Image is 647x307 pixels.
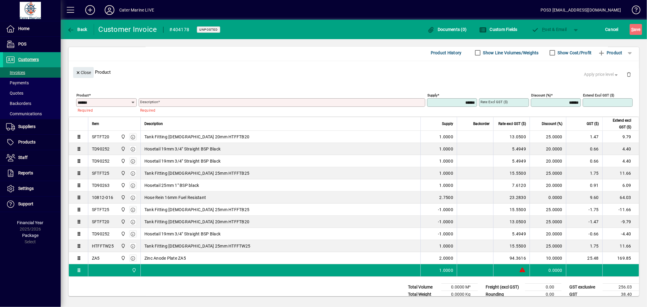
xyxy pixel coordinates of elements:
[426,24,468,35] button: Documents (0)
[442,120,453,127] span: Supply
[3,67,61,78] a: Invoices
[3,181,61,196] a: Settings
[497,134,526,140] div: 13.0500
[144,243,250,249] span: Tank Fitting [DEMOGRAPHIC_DATA] 25mm HTFFTW25
[530,240,566,252] td: 25.0000
[530,179,566,191] td: 20.0000
[18,57,39,62] span: Customers
[140,100,158,104] mat-label: Description
[92,231,110,237] div: TD90252
[631,25,641,34] span: ave
[441,291,478,298] td: 0.0000 Kg
[566,291,603,298] td: GST
[473,120,490,127] span: Backorder
[92,194,113,201] div: 10812-016
[602,228,639,240] td: -4.40
[557,50,592,56] label: Show Cost/Profit
[530,131,566,143] td: 25.0000
[531,93,551,97] mat-label: Discount (%)
[566,155,602,167] td: 0.66
[566,191,602,204] td: 9.60
[144,120,163,127] span: Description
[532,27,567,32] span: ost & Email
[530,191,566,204] td: 0.0000
[530,143,566,155] td: 20.0000
[3,150,61,165] a: Staff
[566,228,602,240] td: -0.66
[144,146,221,152] span: Hosetail 19mm 3/4" Straight BSP Black
[604,24,620,35] button: Cancel
[566,179,602,191] td: 0.91
[22,233,39,238] span: Package
[6,80,29,85] span: Payments
[431,48,462,58] span: Product History
[440,146,453,152] span: 1.0000
[440,267,453,273] span: 1.0000
[170,25,190,35] div: #404178
[405,284,441,291] td: Total Volume
[130,267,137,274] span: Cater Marine
[440,243,453,249] span: 1.0000
[3,109,61,119] a: Communications
[3,166,61,181] a: Reports
[72,69,95,75] app-page-header-button: Close
[479,27,517,32] span: Custom Fields
[622,67,636,82] button: Delete
[480,100,508,104] mat-label: Rate excl GST ($)
[18,140,35,144] span: Products
[530,264,566,276] td: 0.0000
[67,27,87,32] span: Back
[497,146,526,152] div: 5.4949
[566,284,603,291] td: GST exclusive
[405,291,441,298] td: Total Weight
[119,133,126,140] span: Cater Marine
[92,207,110,213] div: SFTFT25
[530,228,566,240] td: 20.0000
[144,182,199,188] span: Hosetail 25mm 1" BSP black
[631,27,634,32] span: S
[3,197,61,212] a: Support
[438,231,453,237] span: -1.0000
[602,252,639,264] td: 169.85
[6,70,25,75] span: Invoices
[3,78,61,88] a: Payments
[566,252,602,264] td: 25.48
[440,255,453,261] span: 2.0000
[92,243,114,249] div: HTFFTW25
[144,255,186,261] span: Zinc Anode Plate ZA5
[497,170,526,176] div: 15.5500
[498,120,526,127] span: Rate excl GST ($)
[497,158,526,164] div: 5.4949
[542,27,545,32] span: P
[92,146,110,152] div: TD90252
[6,91,23,96] span: Quotes
[73,67,94,78] button: Close
[119,243,126,249] span: Cater Marine
[119,146,126,152] span: Cater Marine
[497,194,526,201] div: 23.2830
[17,220,44,225] span: Financial Year
[119,255,126,261] span: Cater Marine
[566,131,602,143] td: 1.47
[3,21,61,36] a: Home
[144,231,221,237] span: Hosetail 19mm 3/4" Straight BSP Black
[144,158,221,164] span: Hosetail 19mm 3/4" Straight BSP Black
[529,24,570,35] button: Post & Email
[3,119,61,134] a: Suppliers
[440,158,453,164] span: 1.0000
[497,243,526,249] div: 15.5500
[119,158,126,164] span: Cater Marine
[525,284,561,291] td: 0.00
[144,170,249,176] span: Tank Fitting [DEMOGRAPHIC_DATA] 25mm HTFFTB25
[627,1,639,21] a: Knowledge Base
[587,120,599,127] span: GST ($)
[3,98,61,109] a: Backorders
[18,42,26,46] span: POS
[603,291,639,298] td: 38.40
[119,218,126,225] span: Cater Marine
[622,72,636,77] app-page-header-button: Delete
[144,207,249,213] span: Tank Fitting [DEMOGRAPHIC_DATA] 25mm HTFFTB25
[566,143,602,155] td: 0.66
[18,201,33,206] span: Support
[525,291,561,298] td: 0.00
